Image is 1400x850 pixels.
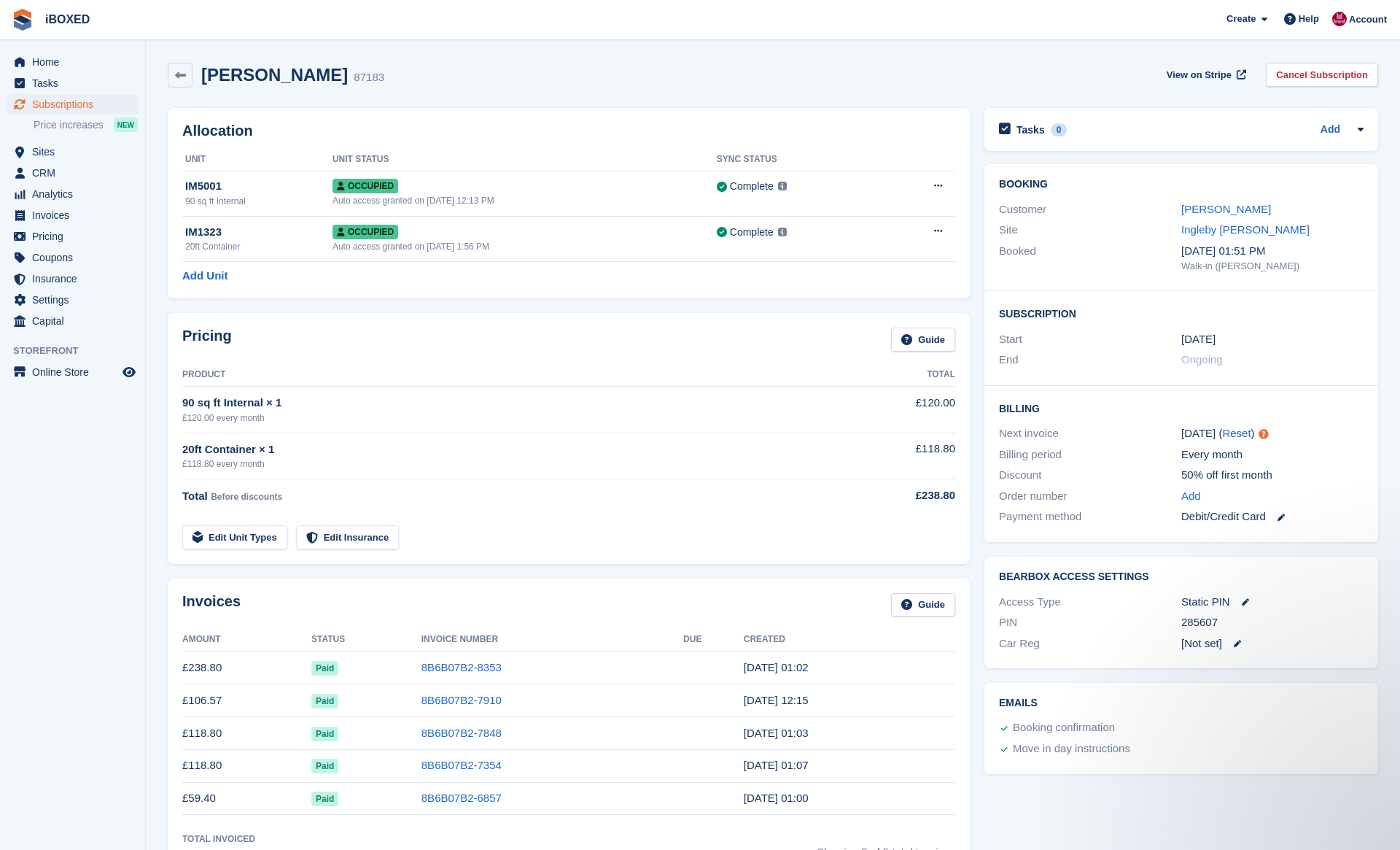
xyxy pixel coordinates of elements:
[1299,12,1319,26] span: Help
[32,362,120,382] span: Online Store
[1161,63,1249,87] a: View on Stripe
[1226,12,1256,26] span: Create
[1167,68,1232,82] span: View on Stripe
[7,163,138,183] a: menu
[182,490,208,502] span: Total
[999,331,1181,348] div: Start
[182,412,836,425] div: £120.00 every month
[7,290,138,310] a: menu
[182,593,241,617] h2: Invoices
[999,509,1181,525] div: Payment method
[182,395,836,412] div: 90 sq ft Internal × 1
[182,148,332,171] th: Unit
[836,487,955,504] div: £238.80
[7,311,138,331] a: menu
[1051,123,1067,136] div: 0
[421,792,502,804] a: 8B6B07B2-6857
[999,179,1364,190] h2: Booking
[1181,243,1364,260] div: [DATE] 01:51 PM
[1181,259,1364,274] div: Walk-in ([PERSON_NAME])
[354,69,384,86] div: 87183
[1257,428,1270,441] div: Tooltip anchor
[311,759,338,773] span: Paid
[1181,614,1364,631] div: 285607
[999,698,1364,709] h2: Emails
[120,363,138,381] a: Preview store
[891,328,955,352] a: Guide
[730,225,774,240] div: Complete
[39,7,96,31] a: iBOXED
[421,628,683,652] th: Invoice Number
[185,240,332,253] div: 20ft Container
[32,184,120,204] span: Analytics
[7,52,138,72] a: menu
[332,194,717,207] div: Auto access granted on [DATE] 12:13 PM
[683,628,744,652] th: Due
[13,344,145,358] span: Storefront
[201,65,348,85] h2: [PERSON_NAME]
[12,9,34,31] img: stora-icon-8386f47178a22dfd0bd8f6a31ec36ba5ce8667c1dd55bd0f319d3a0aa187defe.svg
[1016,123,1045,136] h2: Tasks
[999,243,1181,274] div: Booked
[34,118,104,132] span: Price increases
[311,628,421,652] th: Status
[7,226,138,247] a: menu
[1181,635,1364,652] div: [Not set]
[1349,12,1387,27] span: Account
[311,661,338,676] span: Paid
[32,205,120,225] span: Invoices
[7,268,138,289] a: menu
[332,240,717,253] div: Auto access granted on [DATE] 1:56 PM
[778,182,787,190] img: icon-info-grey-7440780725fd019a000dd9b08b2336e03edf1995a4989e88bcd33f0948082b44.svg
[182,363,836,387] th: Product
[999,201,1181,218] div: Customer
[332,148,717,171] th: Unit Status
[32,163,120,183] span: CRM
[744,694,809,706] time: 2025-07-30 11:15:02 UTC
[182,441,836,458] div: 20ft Container × 1
[744,792,809,804] time: 2025-05-27 00:00:37 UTC
[34,117,138,133] a: Price increases NEW
[7,205,138,225] a: menu
[836,433,955,479] td: £118.80
[1013,741,1130,758] div: Move in day instructions
[999,447,1181,463] div: Billing period
[836,387,955,433] td: £120.00
[1181,203,1271,215] a: [PERSON_NAME]
[1181,331,1216,348] time: 2025-05-27 00:00:00 UTC
[185,178,332,195] div: IM5001
[836,363,955,387] th: Total
[744,727,809,739] time: 2025-07-27 00:03:12 UTC
[182,749,311,782] td: £118.80
[744,759,809,771] time: 2025-06-27 00:07:26 UTC
[730,179,774,194] div: Complete
[1332,12,1347,26] img: Amanda Forder
[7,142,138,162] a: menu
[32,226,120,247] span: Pricing
[182,457,836,471] div: £118.80 every month
[182,268,227,285] a: Add Unit
[999,467,1181,484] div: Discount
[182,525,287,549] a: Edit Unit Types
[182,328,232,352] h2: Pricing
[114,117,138,132] div: NEW
[32,290,120,310] span: Settings
[999,488,1181,505] div: Order number
[999,425,1181,442] div: Next invoice
[332,225,398,239] span: Occupied
[182,652,311,684] td: £238.80
[185,224,332,241] div: IM1323
[7,247,138,268] a: menu
[182,782,311,815] td: £59.40
[421,727,502,739] a: 8B6B07B2-7848
[421,694,502,706] a: 8B6B07B2-7910
[32,94,120,115] span: Subscriptions
[32,52,120,72] span: Home
[1181,509,1364,525] div: Debit/Credit Card
[999,594,1181,611] div: Access Type
[32,247,120,268] span: Coupons
[1181,594,1364,611] div: Static PIN
[7,362,138,382] a: menu
[1181,488,1201,505] a: Add
[999,401,1364,415] h2: Billing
